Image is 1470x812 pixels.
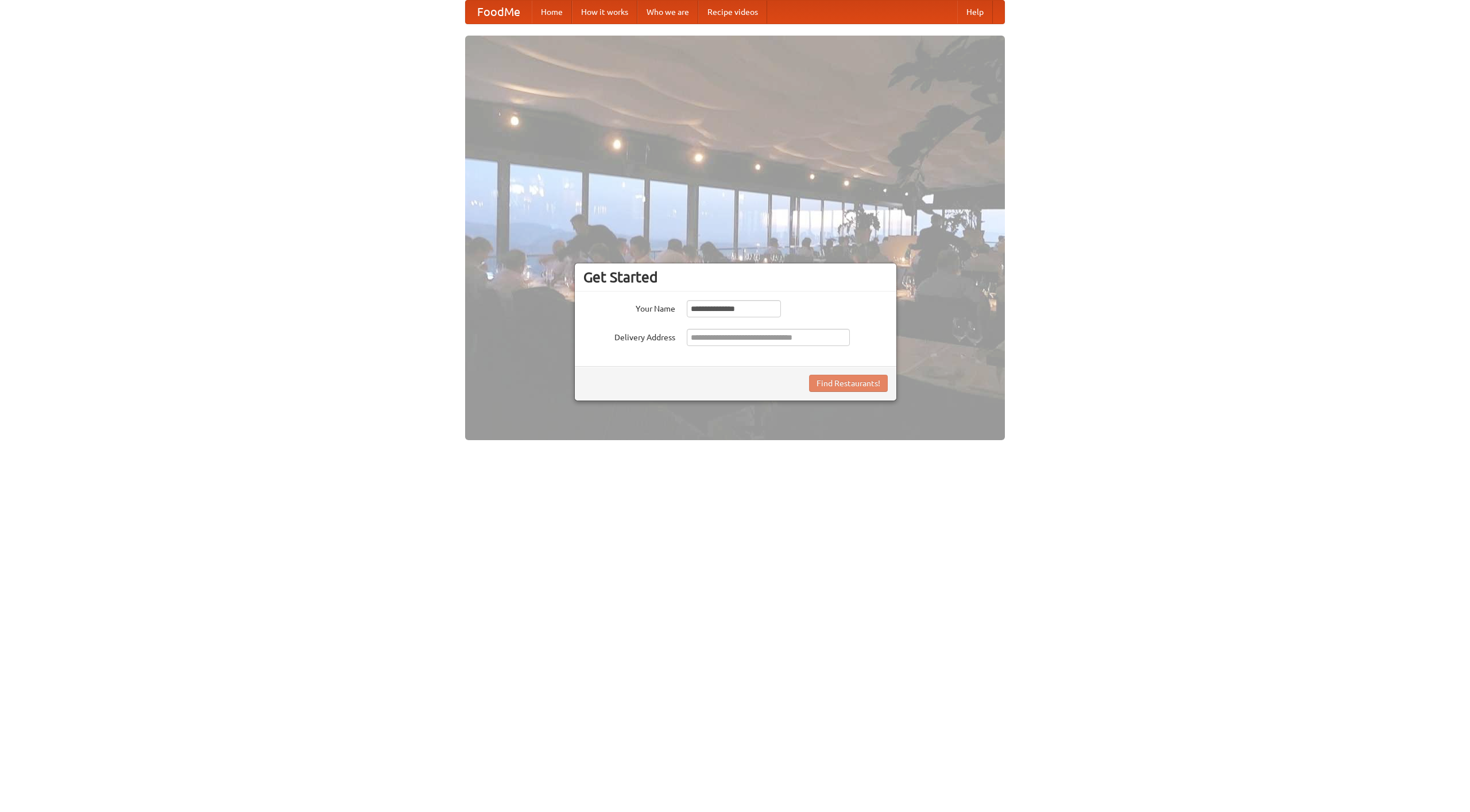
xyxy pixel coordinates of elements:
a: Help [957,1,993,24]
a: Who we are [637,1,698,24]
a: Recipe videos [698,1,767,24]
h3: Get Started [583,269,888,286]
label: Your Name [583,300,675,314]
a: Home [532,1,572,24]
a: FoodMe [466,1,532,24]
a: How it works [572,1,637,24]
label: Delivery Address [583,329,675,343]
button: Find Restaurants! [809,375,888,392]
